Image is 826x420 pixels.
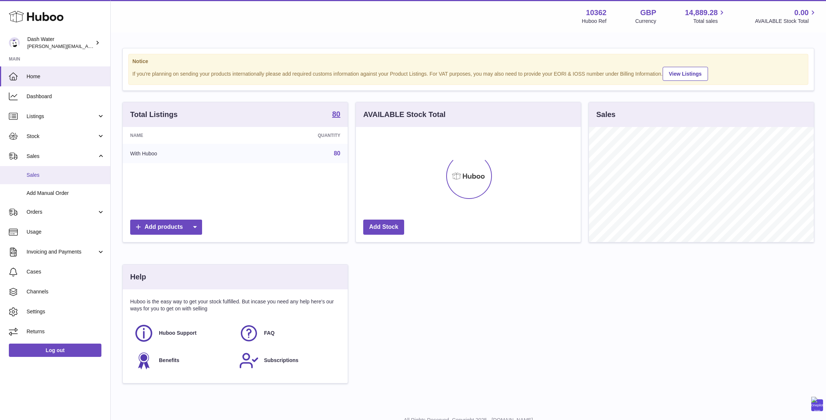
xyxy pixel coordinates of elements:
span: Listings [27,113,97,120]
a: Huboo Support [134,323,232,343]
span: Subscriptions [264,357,298,364]
a: Benefits [134,351,232,371]
a: Add products [130,220,202,235]
span: [PERSON_NAME][EMAIL_ADDRESS][DOMAIN_NAME] [27,43,148,49]
span: Stock [27,133,97,140]
span: Benefits [159,357,179,364]
a: Add Stock [363,220,404,235]
a: 80 [334,150,340,156]
span: Sales [27,153,97,160]
span: Settings [27,308,105,315]
span: AVAILABLE Stock Total [755,18,817,25]
strong: 10362 [586,8,607,18]
a: Log out [9,344,101,357]
span: Total sales [693,18,726,25]
span: Add Manual Order [27,190,105,197]
span: Home [27,73,105,80]
span: Returns [27,328,105,335]
th: Name [123,127,242,144]
strong: GBP [640,8,656,18]
span: 14,889.28 [685,8,718,18]
a: View Listings [663,67,708,81]
div: Currency [635,18,656,25]
div: Dash Water [27,36,94,50]
h3: Sales [596,110,615,120]
span: Usage [27,228,105,235]
p: Huboo is the easy way to get your stock fulfilled. But incase you need any help here's our ways f... [130,298,340,312]
a: FAQ [239,323,337,343]
strong: Notice [132,58,804,65]
h3: Help [130,272,146,282]
strong: 80 [332,110,340,118]
a: 0.00 AVAILABLE Stock Total [755,8,817,25]
span: Channels [27,288,105,295]
span: Huboo Support [159,330,197,337]
h3: AVAILABLE Stock Total [363,110,445,120]
span: FAQ [264,330,275,337]
div: Huboo Ref [582,18,607,25]
span: Sales [27,172,105,179]
span: Invoicing and Payments [27,248,97,255]
h3: Total Listings [130,110,178,120]
span: Orders [27,209,97,216]
div: If you're planning on sending your products internationally please add required customs informati... [132,66,804,81]
span: Dashboard [27,93,105,100]
span: Cases [27,268,105,275]
a: 80 [332,110,340,119]
td: With Huboo [123,144,242,163]
th: Quantity [242,127,348,144]
span: 0.00 [794,8,809,18]
a: Subscriptions [239,351,337,371]
a: 14,889.28 Total sales [685,8,726,25]
img: james@dash-water.com [9,37,20,48]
